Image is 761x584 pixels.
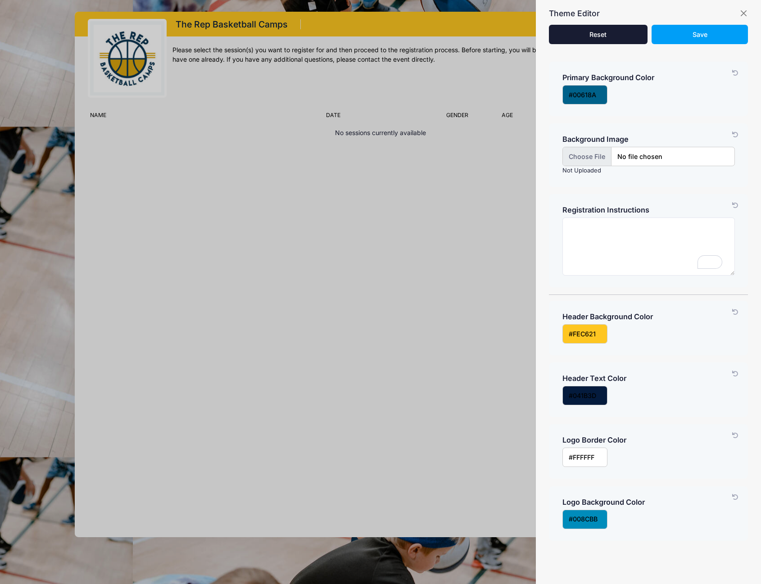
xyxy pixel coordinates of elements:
label: Not Uploaded [562,166,601,175]
h4: Registration Instructions [562,206,735,215]
button: Save [652,25,747,44]
h4: Header Background Color [562,312,735,321]
h3: Theme Editor [549,6,600,21]
span: Reset [589,31,607,38]
h4: Background Image [562,135,735,144]
h4: Primary Background Color [562,73,735,82]
button: Reset [549,25,647,44]
h4: Logo Border Color [562,436,735,445]
h4: Logo Background Color [562,498,735,507]
textarea: To enrich screen reader interactions, please activate Accessibility in Grammarly extension settings [562,217,735,276]
h4: Header Text Color [562,374,735,383]
span: Save [693,31,707,38]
